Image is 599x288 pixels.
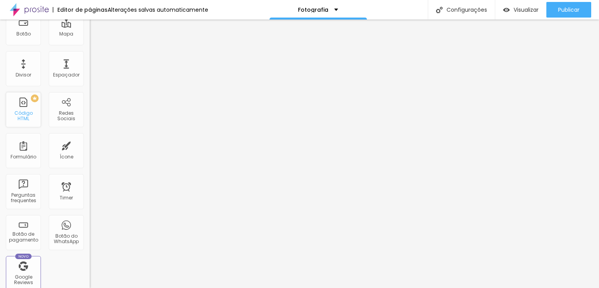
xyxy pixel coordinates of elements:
div: Timer [60,195,73,201]
div: Mapa [59,31,73,37]
div: Ícone [60,154,73,160]
span: Visualizar [514,7,539,13]
iframe: Editor [90,20,599,288]
button: Publicar [546,2,591,18]
div: Botão [16,31,31,37]
div: Botão do WhatsApp [51,233,82,245]
div: Google Reviews [8,274,39,286]
span: Publicar [558,7,580,13]
img: view-1.svg [503,7,510,13]
button: Visualizar [495,2,546,18]
div: Perguntas frequentes [8,192,39,204]
div: Formulário [11,154,36,160]
img: Icone [436,7,443,13]
div: Código HTML [8,110,39,122]
div: Alterações salvas automaticamente [108,7,208,12]
div: Espaçador [53,72,80,78]
div: Novo [15,254,32,259]
div: Divisor [16,72,31,78]
div: Redes Sociais [51,110,82,122]
div: Botão de pagamento [8,231,39,243]
p: Fotografia [298,7,328,12]
div: Editor de páginas [53,7,108,12]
